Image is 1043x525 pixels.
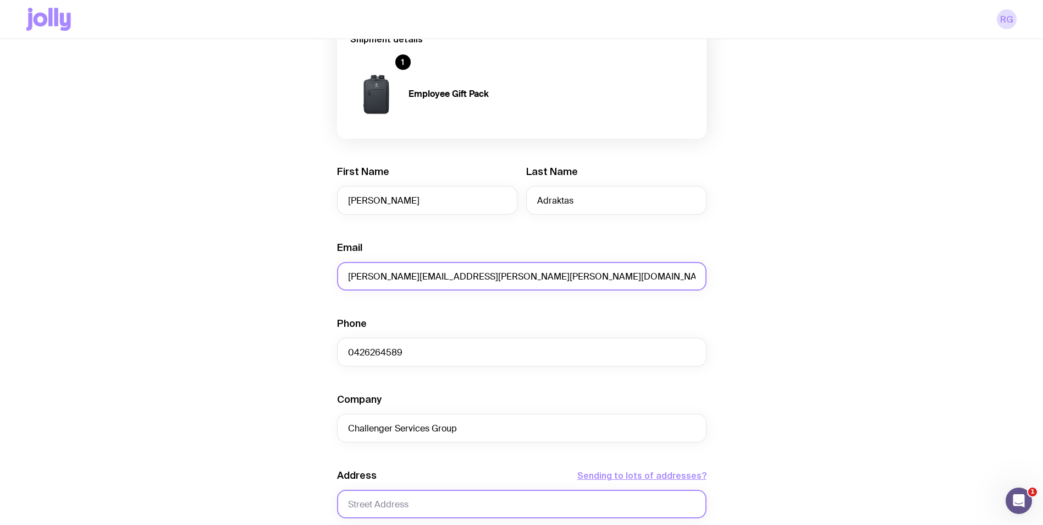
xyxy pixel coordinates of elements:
[1006,488,1032,514] iframe: Intercom live chat
[337,262,707,291] input: employee@company.com
[1028,488,1037,496] span: 1
[337,393,382,406] label: Company
[395,54,411,70] div: 1
[997,9,1017,29] a: RG
[337,317,367,330] label: Phone
[337,414,707,442] input: Company Name (optional)
[526,186,707,215] input: Last Name
[337,490,707,518] input: Street Address
[337,186,517,215] input: First Name
[337,165,389,178] label: First Name
[409,89,515,100] h4: Employee Gift Pack
[337,241,362,254] label: Email
[337,469,377,482] label: Address
[350,34,693,45] h2: Shipment details
[526,165,578,178] label: Last Name
[577,469,707,482] button: Sending to lots of addresses?
[337,338,707,367] input: 0400 123 456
